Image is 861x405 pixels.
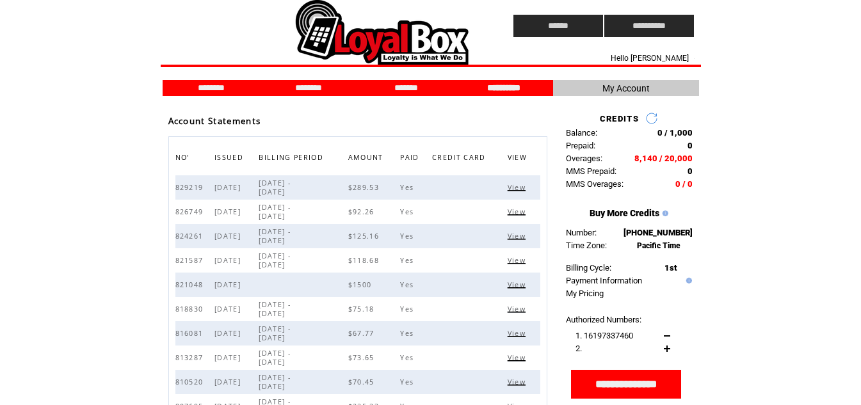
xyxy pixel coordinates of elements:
a: View [508,183,529,191]
span: CREDITS [600,114,639,123]
a: View [508,377,529,385]
a: ISSUED [214,153,246,161]
span: $289.53 [348,183,382,192]
span: 0 / 0 [675,179,693,189]
span: Click to view this bill [508,329,529,338]
span: NO' [175,150,193,168]
span: 0 [688,166,693,176]
span: Prepaid: [566,141,595,150]
a: View [508,232,529,239]
span: [DATE] [214,256,244,265]
span: BILLING PERIOD [259,150,326,168]
span: ISSUED [214,150,246,168]
span: Yes [400,256,417,265]
a: View [508,305,529,312]
span: Click to view this bill [508,280,529,289]
span: 2. [575,344,582,353]
span: Click to view this bill [508,305,529,314]
span: [DATE] [214,207,244,216]
span: Billing Cycle: [566,263,611,273]
span: Overages: [566,154,602,163]
span: PAID [400,150,422,168]
a: View [508,329,529,337]
a: View [508,207,529,215]
a: AMOUNT [348,153,387,161]
span: Click to view this bill [508,353,529,362]
a: View [508,280,529,288]
a: Payment Information [566,276,642,285]
span: 829219 [175,183,207,192]
span: Yes [400,280,417,289]
span: Hello [PERSON_NAME] [611,54,689,63]
span: [DATE] [214,183,244,192]
span: 0 / 1,000 [657,128,693,138]
span: [DATE] - [DATE] [259,349,291,367]
a: PAID [400,153,422,161]
span: $67.77 [348,329,378,338]
a: View [508,353,529,361]
span: Click to view this bill [508,377,529,386]
span: [DATE] - [DATE] [259,251,291,269]
span: 810520 [175,377,207,386]
span: Click to view this bill [508,256,529,265]
span: 824261 [175,232,207,241]
span: Click to view this bill [508,183,529,192]
span: 813287 [175,353,207,362]
span: [DATE] [214,353,244,362]
span: [DATE] [214,305,244,314]
span: $1500 [348,280,375,289]
span: MMS Prepaid: [566,166,616,176]
span: 0 [688,141,693,150]
span: VIEW [508,150,530,168]
span: [DATE] [214,329,244,338]
span: Pacific Time [637,241,680,250]
span: 821587 [175,256,207,265]
span: 818830 [175,305,207,314]
span: $75.18 [348,305,378,314]
span: $73.65 [348,353,378,362]
span: MMS Overages: [566,179,624,189]
img: help.gif [659,210,668,216]
span: 1. 16197337460 [575,331,633,340]
span: 821048 [175,280,207,289]
img: help.gif [683,278,692,283]
span: Balance: [566,128,597,138]
a: NO' [175,153,193,161]
span: 1st [664,263,677,273]
span: Yes [400,232,417,241]
span: [DATE] - [DATE] [259,227,291,245]
span: 816081 [175,329,207,338]
a: BILLING PERIOD [259,153,326,161]
span: $92.26 [348,207,378,216]
span: $70.45 [348,377,378,386]
span: Yes [400,305,417,314]
span: [PHONE_NUMBER] [624,228,693,237]
span: Time Zone: [566,241,607,250]
span: AMOUNT [348,150,387,168]
span: [DATE] [214,280,244,289]
span: Account Statements [168,115,261,127]
span: Yes [400,377,417,386]
span: Authorized Numbers: [566,315,641,324]
span: CREDIT CARD [432,150,489,168]
a: View [508,256,529,264]
span: [DATE] - [DATE] [259,179,291,196]
a: My Pricing [566,289,604,298]
a: Buy More Credits [590,208,659,218]
span: 826749 [175,207,207,216]
span: Yes [400,207,417,216]
span: Yes [400,353,417,362]
span: [DATE] [214,232,244,241]
span: [DATE] - [DATE] [259,373,291,391]
span: $118.68 [348,256,382,265]
span: Yes [400,183,417,192]
span: [DATE] - [DATE] [259,203,291,221]
span: My Account [602,83,650,93]
span: [DATE] - [DATE] [259,300,291,318]
span: Click to view this bill [508,232,529,241]
span: $125.16 [348,232,382,241]
span: Number: [566,228,597,237]
span: 8,140 / 20,000 [634,154,693,163]
span: [DATE] [214,377,244,386]
span: Yes [400,329,417,338]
